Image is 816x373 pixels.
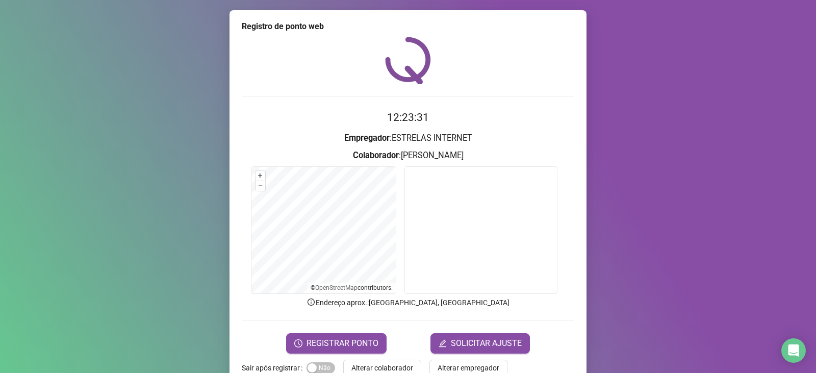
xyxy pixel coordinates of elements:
[286,333,387,354] button: REGISTRAR PONTO
[242,20,574,33] div: Registro de ponto web
[344,133,390,143] strong: Empregador
[242,132,574,145] h3: : ESTRELAS INTERNET
[781,338,806,363] div: Open Intercom Messenger
[307,297,316,307] span: info-circle
[315,284,358,291] a: OpenStreetMap
[311,284,393,291] li: © contributors.
[242,149,574,162] h3: : [PERSON_NAME]
[387,111,429,123] time: 12:23:31
[439,339,447,347] span: edit
[294,339,302,347] span: clock-circle
[256,171,265,181] button: +
[242,297,574,308] p: Endereço aprox. : [GEOGRAPHIC_DATA], [GEOGRAPHIC_DATA]
[353,151,399,160] strong: Colaborador
[430,333,530,354] button: editSOLICITAR AJUSTE
[256,181,265,191] button: –
[451,337,522,350] span: SOLICITAR AJUSTE
[307,337,378,350] span: REGISTRAR PONTO
[385,37,431,84] img: QRPoint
